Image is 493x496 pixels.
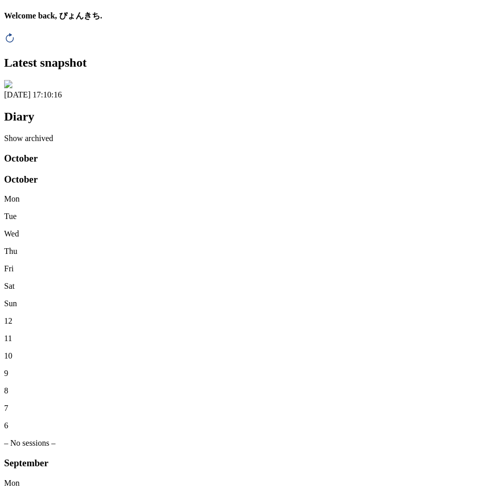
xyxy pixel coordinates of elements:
h3: October [4,174,489,185]
span: 8 [4,386,8,395]
h4: Welcome back, ぴょんきち. [4,11,489,22]
img: 20250117171016.jpeg [4,80,12,88]
p: Thu [4,247,489,256]
p: Mon [4,194,489,204]
span: 7 [4,404,8,412]
span: [DATE] 17:10:16 [4,90,62,99]
a: Show archived [4,134,53,143]
p: Sun [4,299,489,308]
p: Sat [4,282,489,291]
h3: September [4,458,489,469]
span: 11 [4,334,12,343]
span: 10 [4,351,12,360]
h2: Diary [4,110,489,124]
span: 9 [4,369,8,378]
h2: Latest snapshot [4,56,489,70]
p: Tue [4,212,489,221]
p: Wed [4,229,489,239]
p: Mon [4,479,489,488]
h3: October [4,153,489,164]
p: Fri [4,264,489,273]
span: 12 [4,316,12,325]
div: – No sessions – [4,439,489,448]
span: 6 [4,421,8,430]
